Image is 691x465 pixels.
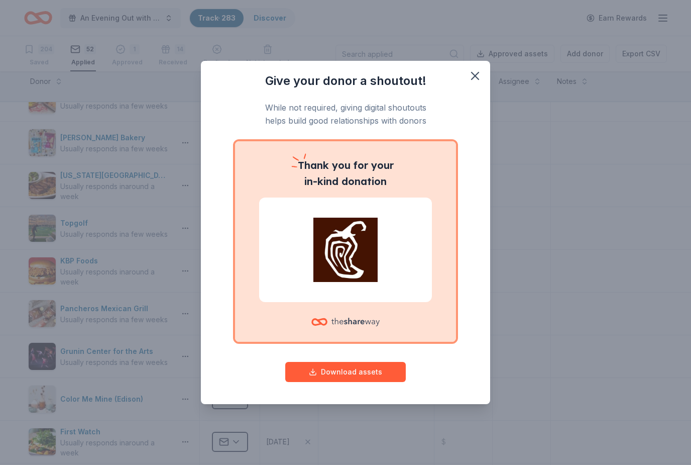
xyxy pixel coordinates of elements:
[285,362,406,382] button: Download assets
[221,101,470,128] p: While not required, giving digital shoutouts helps build good relationships with donors
[221,73,470,89] h3: Give your donor a shoutout!
[298,159,329,171] span: Thank
[259,157,432,190] p: you for your in-kind donation
[271,218,420,282] img: Chipotle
